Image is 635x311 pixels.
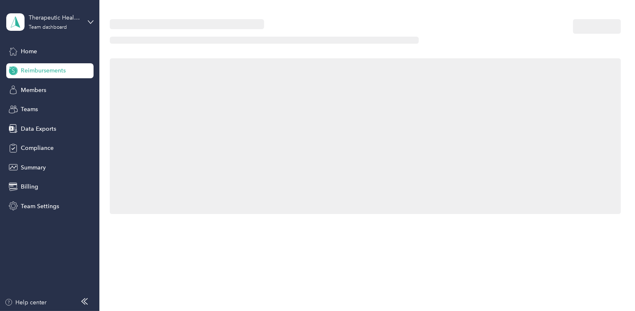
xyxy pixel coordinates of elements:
span: Teams [21,105,38,114]
span: Reimbursements [21,66,66,75]
div: Therapeutic Health and Home LLC [29,13,81,22]
span: Compliance [21,144,54,152]
span: Summary [21,163,46,172]
span: Home [21,47,37,56]
div: Team dashboard [29,25,67,30]
span: Members [21,86,46,95]
span: Billing [21,182,38,191]
button: Help center [5,298,47,307]
span: Team Settings [21,202,59,211]
span: Data Exports [21,124,56,133]
iframe: Everlance-gr Chat Button Frame [588,264,635,311]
